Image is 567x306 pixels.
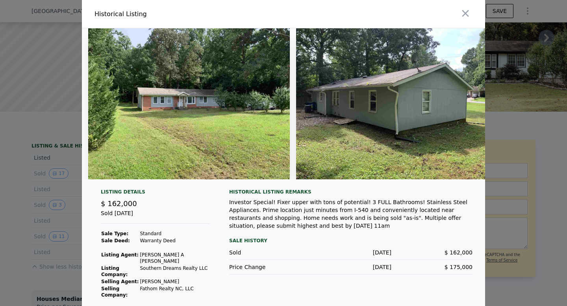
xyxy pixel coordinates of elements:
[139,285,210,299] td: Fathom Realty NC, LLC
[101,238,130,243] strong: Sale Deed:
[101,209,210,224] div: Sold [DATE]
[94,9,280,19] div: Historical Listing
[101,265,128,277] strong: Listing Company:
[296,28,498,179] img: Property Img
[445,249,472,256] span: $ 162,000
[139,237,210,244] td: Warranty Deed
[229,198,472,230] div: Investor Special! Fixer upper with tons of potential! 3 FULL Bathrooms! Stainless Steel Appliance...
[101,286,128,298] strong: Selling Company:
[101,231,128,236] strong: Sale Type:
[139,265,210,278] td: Southern Dreams Realty LLC
[139,230,210,237] td: Standard
[229,236,472,245] div: Sale History
[101,252,139,258] strong: Listing Agent:
[229,189,472,195] div: Historical Listing remarks
[139,278,210,285] td: [PERSON_NAME]
[229,249,310,256] div: Sold
[445,264,472,270] span: $ 175,000
[101,189,210,198] div: Listing Details
[229,263,310,271] div: Price Change
[139,251,210,265] td: [PERSON_NAME] A [PERSON_NAME]
[310,263,391,271] div: [DATE]
[101,199,137,208] span: $ 162,000
[101,279,139,284] strong: Selling Agent:
[88,28,290,179] img: Property Img
[310,249,391,256] div: [DATE]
